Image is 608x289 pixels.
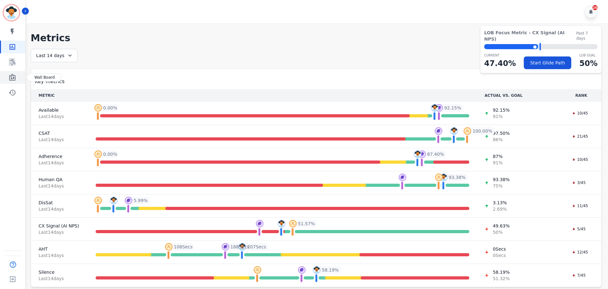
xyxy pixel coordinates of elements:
span: 0 Secs [493,252,506,259]
th: RANK [561,89,601,102]
span: 93.38 % [449,174,465,181]
img: profile-pic [435,127,442,135]
span: 207 Secs [247,244,266,250]
span: 86 % [493,136,510,143]
span: Last 14 day s [39,229,80,235]
img: profile-pic [254,266,261,274]
div: Last 14 days [31,49,78,62]
img: profile-pic [222,243,229,251]
span: 97.50 % [493,130,510,136]
span: 93.38 % [493,176,510,183]
img: profile-pic [94,150,102,158]
span: Silence [39,269,80,275]
span: 108 Secs [174,244,193,250]
span: 3.13 % [493,200,507,206]
span: Last 14 day s [39,160,80,166]
img: profile-pic [313,266,320,274]
img: profile-pic [464,127,471,135]
img: profile-pic [238,243,246,251]
div: 11/45 [569,203,591,209]
button: Start Glide Path [524,56,571,69]
span: Last 14 day s [39,206,80,212]
span: 100.00 % [472,128,492,134]
img: profile-pic [94,104,102,112]
span: 58.19 % [493,269,510,275]
span: Key metrics [35,78,65,85]
span: CSAT [39,130,80,136]
span: 91 % [493,160,503,166]
span: CX Signal (AI NPS) [39,223,80,229]
img: profile-pic [94,197,102,204]
img: profile-pic [440,174,447,181]
img: profile-pic [435,104,443,112]
img: profile-pic [110,197,117,204]
img: profile-pic [418,150,426,158]
img: Bordered avatar [4,5,19,20]
span: 92.15 % [493,107,510,113]
span: 2.69 % [493,206,507,212]
span: 188 Secs [231,244,249,250]
span: 0.00 % [103,151,117,157]
img: profile-pic [414,150,421,158]
img: profile-pic [289,220,297,227]
th: ACTUAL VS. GOAL [477,89,561,102]
span: 87 % [493,153,503,160]
div: 21/45 [569,133,591,140]
p: CURRENT [484,53,516,58]
p: LOB Goal [579,53,598,58]
span: Last 14 day s [39,136,80,143]
span: 51.57 % [298,220,315,227]
p: 50 % [579,58,598,69]
span: Past 7 days [576,31,598,41]
th: METRIC [31,89,88,102]
img: profile-pic [125,197,132,204]
span: 50 % [493,229,510,235]
img: profile-pic [256,220,263,227]
span: Last 14 day s [39,252,80,259]
h1: Metrics [31,32,602,44]
span: Last 14 day s [39,183,80,189]
img: profile-pic [435,174,443,181]
span: DisSat [39,200,80,206]
span: 0 Secs [493,246,506,252]
span: 91 % [493,113,510,120]
p: 47.40 % [484,58,516,69]
img: profile-pic [431,104,439,112]
span: LOB Focus Metric - CX Signal (AI NPS) [484,30,576,42]
img: profile-pic [278,220,285,227]
span: Available [39,107,80,113]
img: profile-pic [298,266,306,274]
span: 58.19 % [322,267,339,273]
span: AHT [39,246,80,252]
span: 0.00 % [103,105,117,111]
div: 5/45 [569,226,589,232]
div: 12/45 [569,249,591,255]
span: 87.40 % [427,151,444,157]
div: 10/45 [569,156,591,163]
img: profile-pic [165,243,173,251]
div: 26 [592,5,598,10]
img: profile-pic [399,174,406,181]
div: 10/45 [569,110,591,116]
div: ⬤ [484,44,538,49]
span: 49.63 % [493,223,510,229]
span: 51.32 % [493,275,510,282]
span: 92.15 % [444,105,461,111]
span: 75 % [493,183,510,189]
div: 7/45 [569,272,589,279]
span: Last 14 day s [39,113,80,120]
span: Human QA [39,176,80,183]
img: profile-pic [450,127,458,135]
span: Last 14 day s [39,275,80,282]
span: Adherence [39,153,80,160]
div: 3/45 [569,180,589,186]
span: 5.99 % [134,197,148,204]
